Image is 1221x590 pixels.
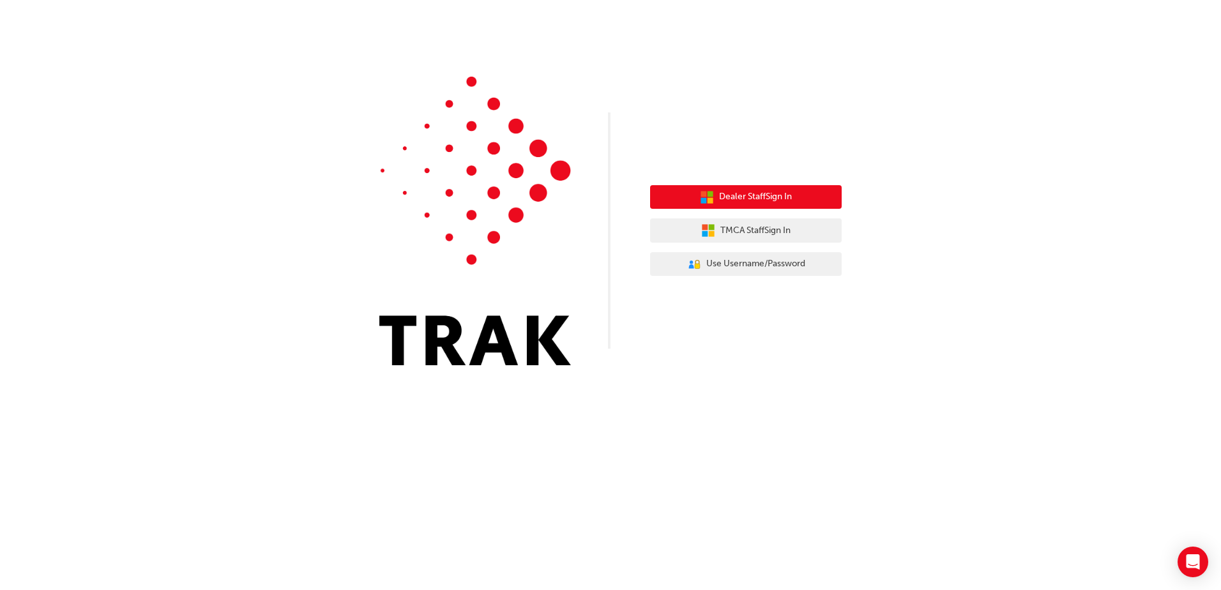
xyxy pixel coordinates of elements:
[650,185,842,209] button: Dealer StaffSign In
[720,223,791,238] span: TMCA Staff Sign In
[1178,547,1208,577] div: Open Intercom Messenger
[706,257,805,271] span: Use Username/Password
[719,190,792,204] span: Dealer Staff Sign In
[379,77,571,365] img: Trak
[650,218,842,243] button: TMCA StaffSign In
[650,252,842,276] button: Use Username/Password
